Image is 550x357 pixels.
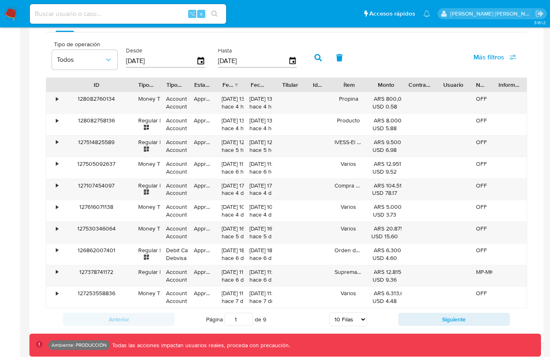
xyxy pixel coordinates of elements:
[423,10,430,17] a: Notificaciones
[535,9,544,18] a: Salir
[189,10,195,18] span: ⌥
[369,9,415,18] span: Accesos rápidos
[200,10,202,18] span: s
[30,9,226,19] input: Buscar usuario o caso...
[110,341,290,349] p: Todas las acciones impactan usuarios reales, proceda con precaución.
[206,8,223,20] button: search-icon
[450,10,533,18] p: facundoagustin.borghi@mercadolibre.com
[52,343,107,347] p: Ambiente: PRODUCCIÓN
[534,19,546,26] span: 3.161.2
